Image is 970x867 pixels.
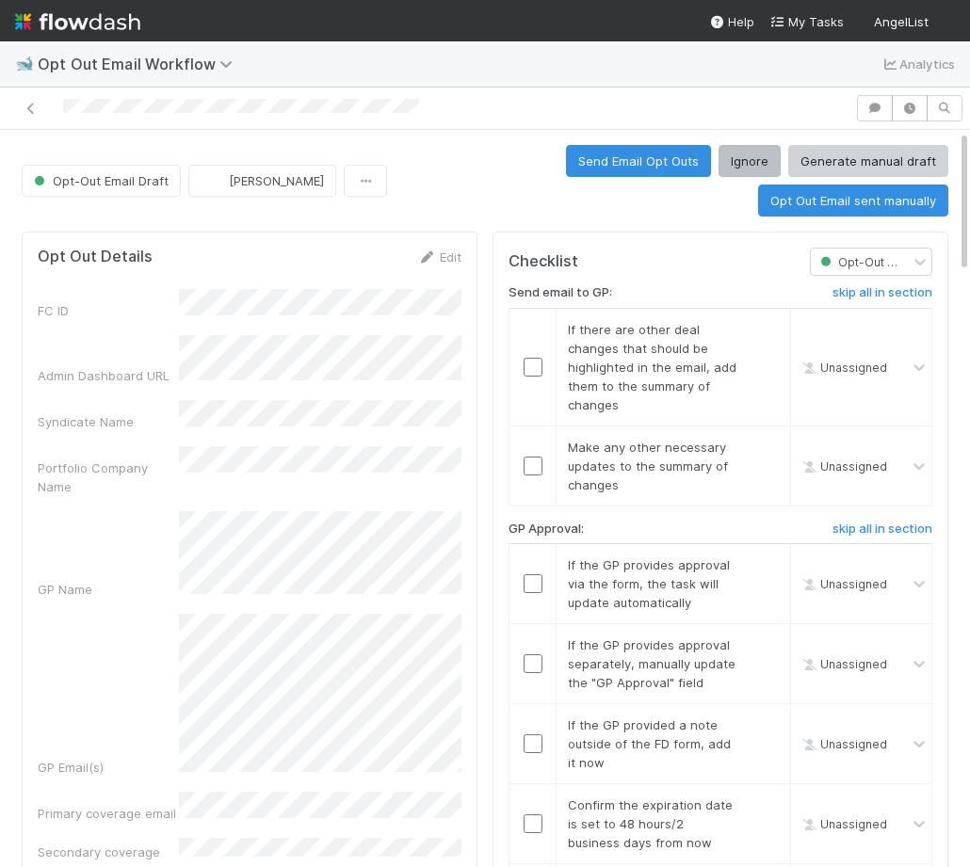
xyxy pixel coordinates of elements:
[38,804,179,823] div: Primary coverage email
[719,145,781,177] button: Ignore
[833,522,932,537] h6: skip all in section
[204,171,223,190] img: avatar_18c010e4-930e-4480-823a-7726a265e9dd.png
[38,458,179,496] div: Portfolio Company Name
[798,458,887,473] span: Unassigned
[833,285,932,300] h6: skip all in section
[788,145,948,177] button: Generate manual draft
[38,412,179,431] div: Syndicate Name
[798,657,887,671] span: Unassigned
[509,522,584,537] h6: GP Approval:
[769,14,844,29] span: My Tasks
[881,53,955,75] a: Analytics
[769,12,844,31] a: My Tasks
[568,637,736,690] span: If the GP provides approval separately, manually update the "GP Approval" field
[30,173,169,188] span: Opt-Out Email Draft
[568,797,733,850] span: Confirm the expiration date is set to 48 hours/2 business days from now
[38,301,179,320] div: FC ID
[798,360,887,374] span: Unassigned
[38,758,179,777] div: GP Email(s)
[566,145,711,177] button: Send Email Opt Outs
[798,577,887,591] span: Unassigned
[568,557,730,610] span: If the GP provides approval via the form, the task will update automatically
[417,249,461,265] a: Edit
[188,165,336,197] button: [PERSON_NAME]
[568,717,731,770] span: If the GP provided a note outside of the FD form, add it now
[38,366,179,385] div: Admin Dashboard URL
[936,13,955,32] img: avatar_18c010e4-930e-4480-823a-7726a265e9dd.png
[568,440,728,492] span: Make any other necessary updates to the summary of changes
[833,522,932,544] a: skip all in section
[758,185,948,217] button: Opt Out Email sent manually
[816,255,946,269] span: Opt-Out Email Draft
[709,12,754,31] div: Help
[568,322,736,412] span: If there are other deal changes that should be highlighted in the email, add them to the summary ...
[38,248,153,266] h5: Opt Out Details
[229,173,324,188] span: [PERSON_NAME]
[798,737,887,751] span: Unassigned
[15,6,140,38] img: logo-inverted-e16ddd16eac7371096b0.svg
[38,55,242,73] span: Opt Out Email Workflow
[509,252,578,271] h5: Checklist
[833,285,932,308] a: skip all in section
[22,165,181,197] button: Opt-Out Email Draft
[15,56,34,72] span: 🐋
[509,285,612,300] h6: Send email to GP:
[874,14,929,29] span: AngelList
[38,580,179,599] div: GP Name
[798,817,887,831] span: Unassigned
